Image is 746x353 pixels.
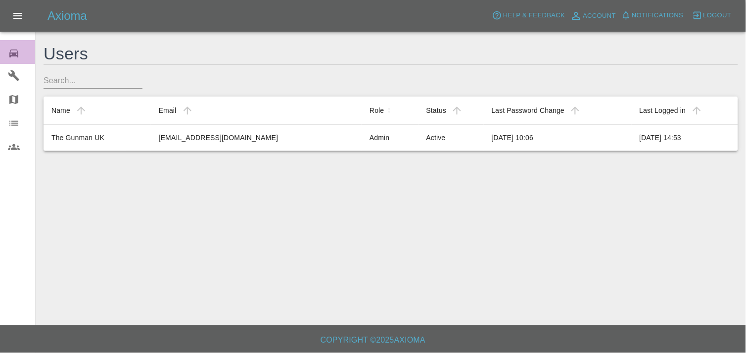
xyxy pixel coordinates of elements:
div: Email [159,106,177,114]
span: Notifications [632,10,684,21]
td: [DATE] 14:53 [632,124,738,151]
h5: Axioma [47,8,87,24]
div: Last Logged in [640,106,686,114]
div: Last Password Change [492,106,565,114]
button: Help & Feedback [490,8,567,23]
div: Role [370,106,384,114]
span: Logout [703,10,732,21]
td: [DATE] 10:06 [484,124,632,151]
h6: Copyright © 2025 Axioma [8,333,738,347]
span: Help & Feedback [503,10,565,21]
div: Name [51,106,70,114]
h4: Users [44,44,738,64]
span: Account [583,10,616,22]
td: Admin [362,124,418,151]
div: Status [426,106,447,114]
table: sortable table [44,97,738,151]
input: Search... [44,73,142,89]
button: Logout [690,8,734,23]
button: Notifications [619,8,686,23]
a: Account [568,8,619,24]
button: Open drawer [6,4,30,28]
td: Active [419,124,484,151]
td: [EMAIL_ADDRESS][DOMAIN_NAME] [151,124,362,151]
td: The Gunman UK [44,124,151,151]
